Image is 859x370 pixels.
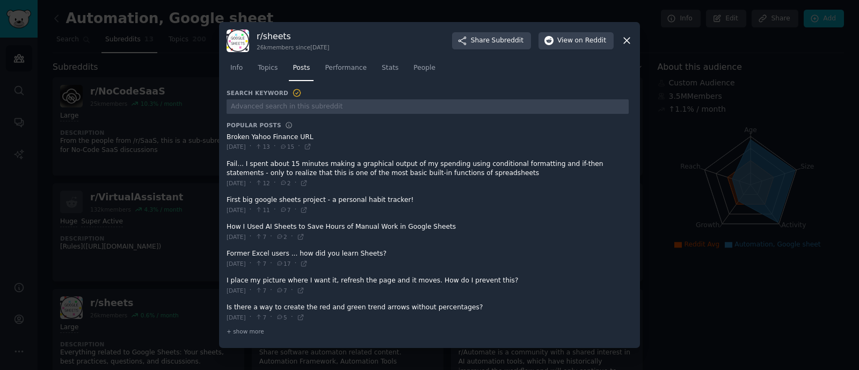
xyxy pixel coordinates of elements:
[280,143,294,150] span: 15
[294,178,296,188] span: ·
[276,260,290,267] span: 17
[291,286,293,295] span: ·
[471,36,523,46] span: Share
[276,287,287,294] span: 7
[382,63,398,73] span: Stats
[250,178,252,188] span: ·
[227,121,281,129] h3: Popular Posts
[270,259,272,269] span: ·
[257,43,329,51] div: 26k members since [DATE]
[492,36,523,46] span: Subreddit
[255,179,270,187] span: 12
[255,233,266,241] span: 7
[276,314,287,321] span: 5
[255,260,266,267] span: 7
[250,232,252,242] span: ·
[255,287,266,294] span: 7
[255,143,270,150] span: 13
[250,205,252,215] span: ·
[276,233,287,241] span: 2
[413,63,435,73] span: People
[274,142,276,151] span: ·
[227,60,246,82] a: Info
[325,63,367,73] span: Performance
[230,63,243,73] span: Info
[289,60,314,82] a: Posts
[378,60,402,82] a: Stats
[538,32,614,49] button: Viewon Reddit
[255,314,266,321] span: 7
[557,36,606,46] span: View
[227,314,246,321] span: [DATE]
[280,179,291,187] span: 2
[227,30,249,52] img: sheets
[270,286,272,295] span: ·
[280,206,291,214] span: 7
[250,142,252,151] span: ·
[227,88,302,98] h3: Search Keyword
[293,63,310,73] span: Posts
[227,287,246,294] span: [DATE]
[274,205,276,215] span: ·
[270,232,272,242] span: ·
[294,205,296,215] span: ·
[452,32,531,49] button: ShareSubreddit
[321,60,370,82] a: Performance
[294,259,296,269] span: ·
[274,178,276,188] span: ·
[298,142,300,151] span: ·
[255,206,270,214] span: 11
[227,143,246,150] span: [DATE]
[257,31,329,42] h3: r/ sheets
[227,179,246,187] span: [DATE]
[227,99,629,114] input: Advanced search in this subreddit
[250,259,252,269] span: ·
[410,60,439,82] a: People
[270,313,272,322] span: ·
[258,63,278,73] span: Topics
[250,286,252,295] span: ·
[227,233,246,241] span: [DATE]
[250,313,252,322] span: ·
[291,232,293,242] span: ·
[227,260,246,267] span: [DATE]
[291,313,293,322] span: ·
[575,36,606,46] span: on Reddit
[254,60,281,82] a: Topics
[227,206,246,214] span: [DATE]
[227,328,264,335] span: + show more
